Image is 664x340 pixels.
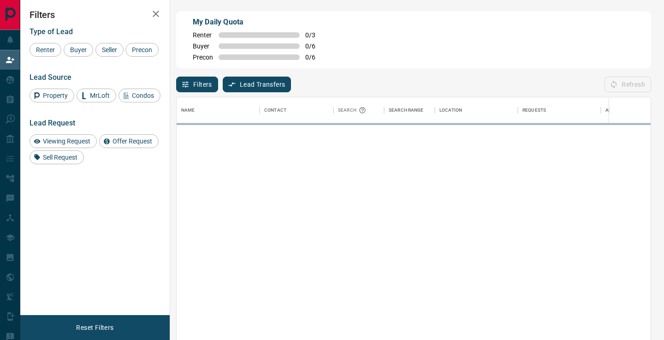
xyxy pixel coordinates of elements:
[40,137,94,145] span: Viewing Request
[30,119,75,127] span: Lead Request
[264,97,286,123] div: Contact
[67,46,90,54] span: Buyer
[305,54,326,61] span: 0 / 6
[64,43,93,57] div: Buyer
[30,43,61,57] div: Renter
[70,320,119,335] button: Reset Filters
[77,89,116,102] div: MrLoft
[223,77,291,92] button: Lead Transfers
[181,97,195,123] div: Name
[389,97,424,123] div: Search Range
[109,137,155,145] span: Offer Request
[30,73,71,82] span: Lead Source
[305,31,326,39] span: 0 / 3
[522,97,546,123] div: Requests
[95,43,124,57] div: Seller
[305,42,326,50] span: 0 / 6
[40,154,81,161] span: Sell Request
[99,134,159,148] div: Offer Request
[129,46,155,54] span: Precon
[30,150,84,164] div: Sell Request
[99,46,120,54] span: Seller
[193,54,213,61] span: Precon
[193,17,326,28] p: My Daily Quota
[435,97,518,123] div: Location
[30,9,160,20] h2: Filters
[260,97,333,123] div: Contact
[87,92,113,99] span: MrLoft
[119,89,160,102] div: Condos
[176,77,218,92] button: Filters
[518,97,601,123] div: Requests
[30,134,97,148] div: Viewing Request
[33,46,58,54] span: Renter
[129,92,157,99] span: Condos
[30,89,74,102] div: Property
[125,43,159,57] div: Precon
[30,27,73,36] span: Type of Lead
[193,31,213,39] span: Renter
[439,97,462,123] div: Location
[177,97,260,123] div: Name
[384,97,435,123] div: Search Range
[338,97,368,123] div: Search
[193,42,213,50] span: Buyer
[40,92,71,99] span: Property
